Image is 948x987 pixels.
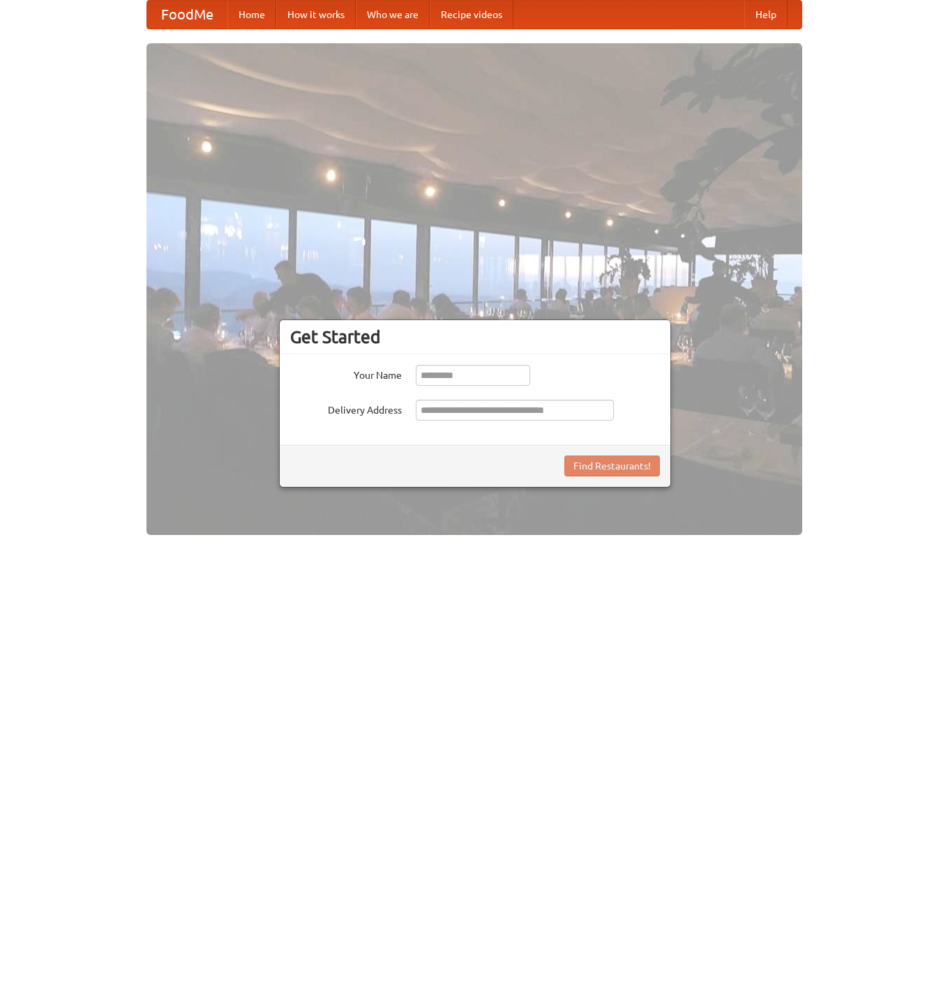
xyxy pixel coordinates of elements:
[290,326,660,347] h3: Get Started
[564,455,660,476] button: Find Restaurants!
[744,1,788,29] a: Help
[227,1,276,29] a: Home
[430,1,513,29] a: Recipe videos
[276,1,356,29] a: How it works
[147,1,227,29] a: FoodMe
[356,1,430,29] a: Who we are
[290,365,402,382] label: Your Name
[290,400,402,417] label: Delivery Address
